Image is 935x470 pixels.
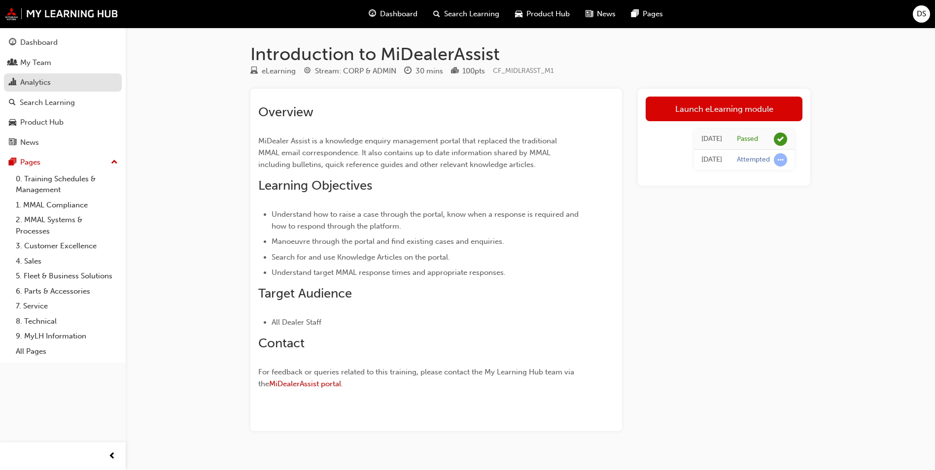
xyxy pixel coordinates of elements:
[4,32,122,153] button: DashboardMy TeamAnalyticsSearch LearningProduct HubNews
[20,137,39,148] div: News
[515,8,522,20] span: car-icon
[917,8,926,20] span: DS
[4,153,122,171] button: Pages
[272,237,504,246] span: Manoeuvre through the portal and find existing cases and enquiries.
[20,117,64,128] div: Product Hub
[12,171,122,198] a: 0. Training Schedules & Management
[444,8,499,20] span: Search Learning
[4,94,122,112] a: Search Learning
[433,8,440,20] span: search-icon
[451,65,485,77] div: Points
[9,118,16,127] span: car-icon
[12,254,122,269] a: 4. Sales
[12,284,122,299] a: 6. Parts & Accessories
[9,59,16,67] span: people-icon
[701,134,722,145] div: Thu Jan 23 2025 14:47:16 GMT+1100 (Australian Eastern Daylight Time)
[9,158,16,167] span: pages-icon
[737,155,770,165] div: Attempted
[12,314,122,329] a: 8. Technical
[4,73,122,92] a: Analytics
[643,8,663,20] span: Pages
[4,34,122,52] a: Dashboard
[108,450,116,463] span: prev-icon
[451,67,458,76] span: podium-icon
[646,97,802,121] a: Launch eLearning module
[4,113,122,132] a: Product Hub
[272,253,450,262] span: Search for and use Knowledge Articles on the portal.
[4,134,122,152] a: News
[369,8,376,20] span: guage-icon
[361,4,425,24] a: guage-iconDashboard
[5,7,118,20] img: mmal
[272,318,321,327] span: All Dealer Staff
[269,379,341,388] a: MiDealerAssist portal
[425,4,507,24] a: search-iconSearch Learning
[631,8,639,20] span: pages-icon
[258,286,352,301] span: Target Audience
[12,299,122,314] a: 7. Service
[597,8,616,20] span: News
[304,67,311,76] span: target-icon
[462,66,485,77] div: 100 pts
[258,136,559,169] span: MiDealer Assist is a knowledge enquiry management portal that replaced the traditional MMAL email...
[20,57,51,68] div: My Team
[272,210,581,231] span: Understand how to raise a case through the portal, know when a response is required and how to re...
[9,99,16,107] span: search-icon
[250,67,258,76] span: learningResourceType_ELEARNING-icon
[20,37,58,48] div: Dashboard
[774,133,787,146] span: learningRecordVerb_PASS-icon
[526,8,570,20] span: Product Hub
[493,67,554,75] span: Learning resource code
[12,269,122,284] a: 5. Fleet & Business Solutions
[701,154,722,166] div: Wed Jan 08 2025 14:28:01 GMT+1100 (Australian Eastern Daylight Time)
[12,344,122,359] a: All Pages
[111,156,118,169] span: up-icon
[774,153,787,167] span: learningRecordVerb_ATTEMPT-icon
[250,43,810,65] h1: Introduction to MiDealerAssist
[913,5,930,23] button: DS
[9,138,16,147] span: news-icon
[315,66,396,77] div: Stream: CORP & ADMIN
[9,78,16,87] span: chart-icon
[20,157,40,168] div: Pages
[380,8,417,20] span: Dashboard
[258,104,313,120] span: Overview
[258,368,576,388] span: For feedback or queries related to this training, please contact the My Learning Hub team via the
[20,97,75,108] div: Search Learning
[262,66,296,77] div: eLearning
[12,198,122,213] a: 1. MMAL Compliance
[9,38,16,47] span: guage-icon
[304,65,396,77] div: Stream
[250,65,296,77] div: Type
[258,178,372,193] span: Learning Objectives
[623,4,671,24] a: pages-iconPages
[12,238,122,254] a: 3. Customer Excellence
[507,4,578,24] a: car-iconProduct Hub
[12,212,122,238] a: 2. MMAL Systems & Processes
[341,379,343,388] span: .
[404,65,443,77] div: Duration
[404,67,412,76] span: clock-icon
[272,268,506,277] span: Understand target MMAL response times and appropriate responses.
[578,4,623,24] a: news-iconNews
[416,66,443,77] div: 30 mins
[4,54,122,72] a: My Team
[737,134,758,144] div: Passed
[12,329,122,344] a: 9. MyLH Information
[258,336,305,351] span: Contact
[20,77,51,88] div: Analytics
[586,8,593,20] span: news-icon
